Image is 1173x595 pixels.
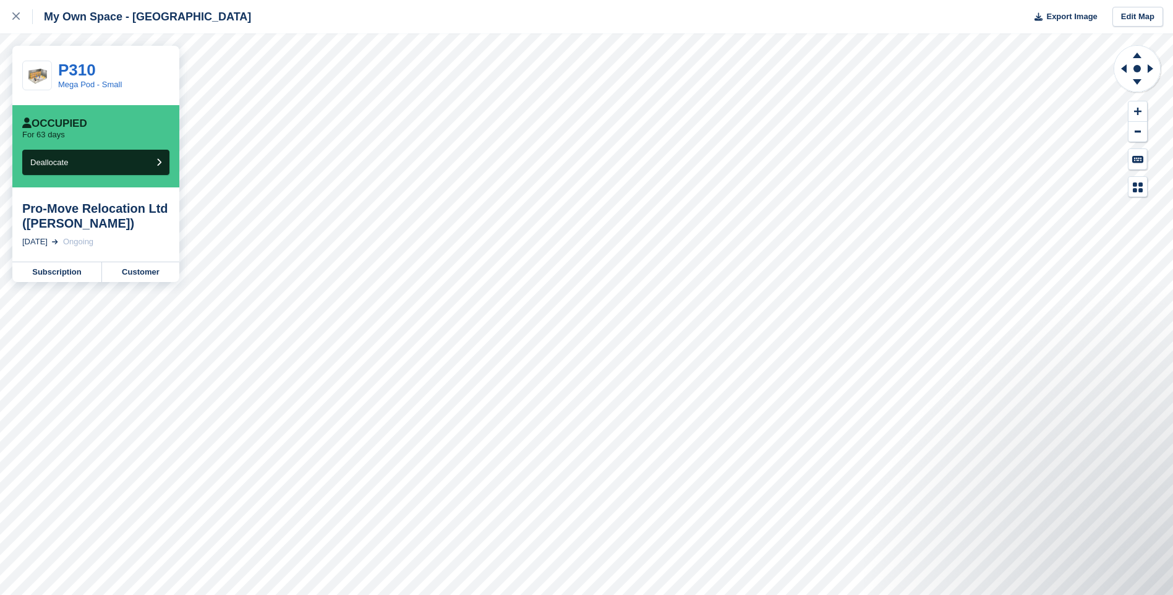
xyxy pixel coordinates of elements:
[30,158,68,167] span: Deallocate
[22,150,169,175] button: Deallocate
[22,118,87,130] div: Occupied
[63,236,93,248] div: Ongoing
[12,262,102,282] a: Subscription
[1046,11,1097,23] span: Export Image
[1128,101,1147,122] button: Zoom In
[1128,177,1147,197] button: Map Legend
[22,201,169,231] div: Pro-Move Relocation Ltd ([PERSON_NAME])
[1112,7,1163,27] a: Edit Map
[33,9,251,24] div: My Own Space - [GEOGRAPHIC_DATA]
[52,239,58,244] img: arrow-right-light-icn-cde0832a797a2874e46488d9cf13f60e5c3a73dbe684e267c42b8395dfbc2abf.svg
[102,262,179,282] a: Customer
[22,130,65,140] p: For 63 days
[1128,122,1147,142] button: Zoom Out
[22,236,48,248] div: [DATE]
[58,80,122,89] a: Mega Pod - Small
[58,61,96,79] a: P310
[1027,7,1098,27] button: Export Image
[1128,149,1147,169] button: Keyboard Shortcuts
[23,61,51,90] img: medium%20storage.png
